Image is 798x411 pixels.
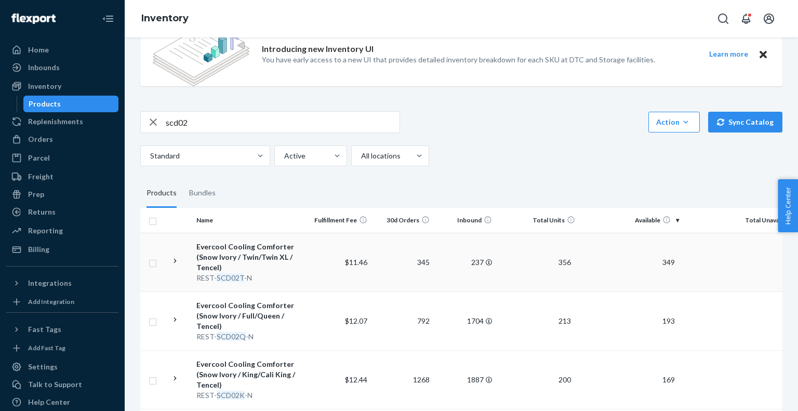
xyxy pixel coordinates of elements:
[196,390,305,401] div: REST- -N
[554,375,575,384] span: 200
[6,394,118,410] a: Help Center
[147,179,177,208] div: Products
[658,258,679,267] span: 349
[189,179,216,208] div: Bundles
[702,48,754,61] button: Learn more
[28,362,58,372] div: Settings
[23,96,119,112] a: Products
[579,208,683,233] th: Available
[28,189,44,200] div: Prep
[6,359,118,375] a: Settings
[28,343,65,352] div: Add Fast Tag
[6,275,118,291] button: Integrations
[554,258,575,267] span: 356
[736,8,756,29] button: Open notifications
[434,233,496,291] td: 237
[196,300,305,332] div: Evercool Cooling Comforter (Snow Ivory / Full/Queen / Tencel)
[656,117,692,127] div: Action
[6,186,118,203] a: Prep
[345,316,367,325] span: $12.07
[28,244,49,255] div: Billing
[133,4,197,34] ol: breadcrumbs
[6,42,118,58] a: Home
[217,391,245,400] em: SCD02K
[28,278,72,288] div: Integrations
[434,291,496,350] td: 1704
[6,342,118,354] a: Add Fast Tag
[192,208,309,233] th: Name
[708,112,782,132] button: Sync Catalog
[6,168,118,185] a: Freight
[28,45,49,55] div: Home
[371,208,434,233] th: 30d Orders
[554,316,575,325] span: 213
[6,321,118,338] button: Fast Tags
[217,273,244,282] em: SCD02T
[6,150,118,166] a: Parcel
[6,78,118,95] a: Inventory
[153,22,249,86] img: new-reports-banner-icon.82668bd98b6a51aee86340f2a7b77ae3.png
[648,112,700,132] button: Action
[28,81,61,91] div: Inventory
[262,43,374,55] p: Introducing new Inventory UI
[196,242,305,273] div: Evercool Cooling Comforter (Snow Ivory / Twin/Twin XL / Tencel)
[28,397,70,407] div: Help Center
[658,316,679,325] span: 193
[345,258,367,267] span: $11.46
[345,375,367,384] span: $12.44
[28,153,50,163] div: Parcel
[371,350,434,409] td: 1268
[28,297,74,306] div: Add Integration
[28,207,56,217] div: Returns
[6,241,118,258] a: Billing
[434,208,496,233] th: Inbound
[166,112,400,132] input: Search inventory by name or sku
[6,59,118,76] a: Inbounds
[6,296,118,308] a: Add Integration
[658,375,679,384] span: 169
[371,233,434,291] td: 345
[759,8,779,29] button: Open account menu
[98,8,118,29] button: Close Navigation
[360,151,361,161] input: All locations
[141,12,189,24] a: Inventory
[196,332,305,342] div: REST- -N
[6,222,118,239] a: Reporting
[28,134,53,144] div: Orders
[29,99,61,109] div: Products
[262,55,655,65] p: You have early access to a new UI that provides detailed inventory breakdown for each SKU at DTC ...
[309,208,371,233] th: Fulfillment Fee
[6,376,118,393] a: Talk to Support
[6,113,118,130] a: Replenishments
[11,14,56,24] img: Flexport logo
[28,324,61,335] div: Fast Tags
[283,151,284,161] input: Active
[434,350,496,409] td: 1887
[196,359,305,390] div: Evercool Cooling Comforter (Snow Ivory / King/Cali King / Tencel)
[756,48,770,61] button: Close
[496,208,579,233] th: Total Units
[196,273,305,283] div: REST- -N
[6,131,118,148] a: Orders
[6,204,118,220] a: Returns
[713,8,734,29] button: Open Search Box
[217,332,246,341] em: SCD02Q
[28,226,63,236] div: Reporting
[149,151,150,161] input: Standard
[371,291,434,350] td: 792
[778,179,798,232] button: Help Center
[28,379,82,390] div: Talk to Support
[28,116,83,127] div: Replenishments
[28,171,54,182] div: Freight
[28,62,60,73] div: Inbounds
